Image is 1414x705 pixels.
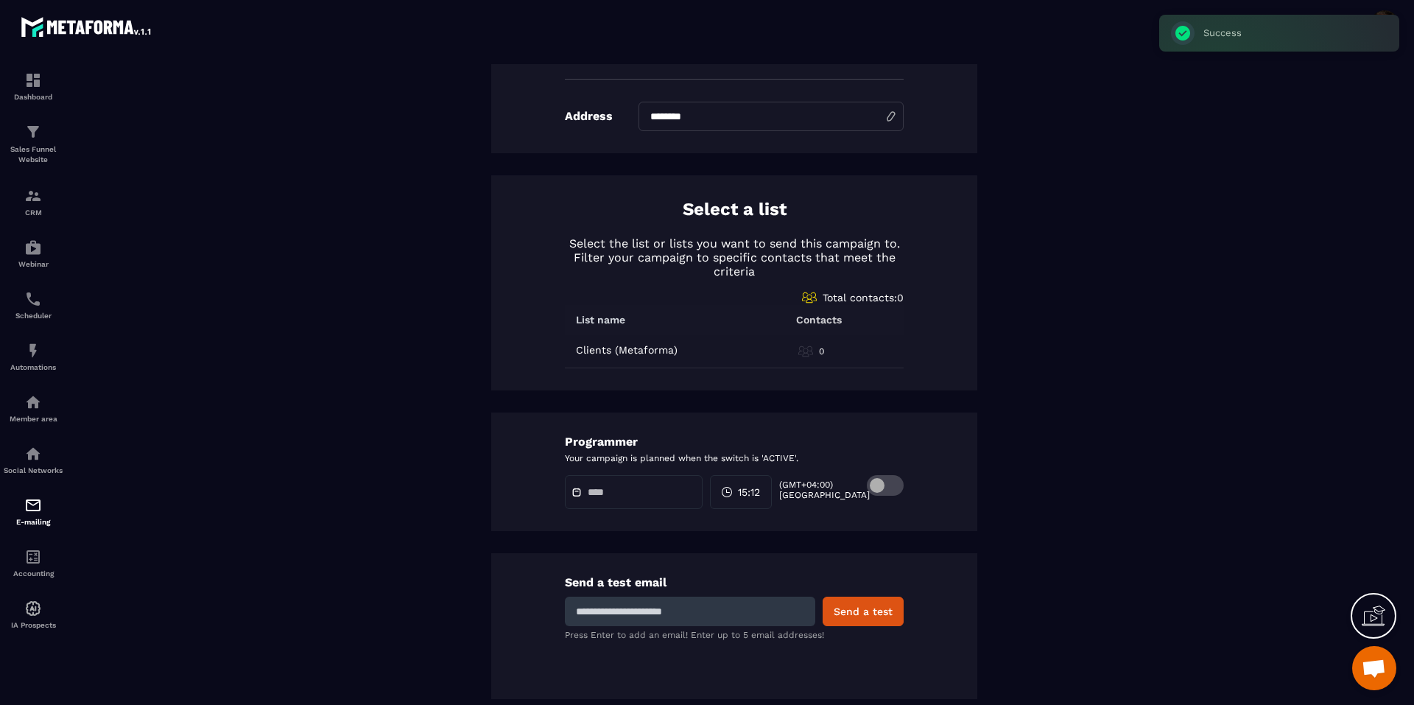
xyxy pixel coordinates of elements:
a: Mở cuộc trò chuyện [1352,646,1396,690]
p: Select a list [683,197,787,222]
p: Automations [4,363,63,371]
a: accountantaccountantAccounting [4,537,63,589]
p: Address [565,109,613,123]
p: Send a test email [565,575,904,589]
span: 15:12 [738,485,760,499]
p: Your campaign is planned when the switch is 'ACTIVE'. [565,452,904,464]
img: formation [24,123,42,141]
p: Filter your campaign to specific contacts that meet the criteria [565,250,904,278]
p: Sales Funnel Website [4,144,63,165]
a: emailemailE-mailing [4,485,63,537]
a: formationformationSales Funnel Website [4,112,63,176]
p: CRM [4,208,63,217]
img: automations [24,600,42,617]
img: formation [24,71,42,89]
p: Clients (Metaforma) [576,344,678,356]
a: automationsautomationsMember area [4,382,63,434]
a: automationsautomationsAutomations [4,331,63,382]
p: Scheduler [4,312,63,320]
a: automationsautomationsWebinar [4,228,63,279]
p: (GMT+04:00) [GEOGRAPHIC_DATA] [779,480,843,500]
p: Press Enter to add an email! Enter up to 5 email addresses! [565,630,904,640]
p: IA Prospects [4,621,63,629]
p: Contacts [796,314,842,326]
p: Member area [4,415,63,423]
img: accountant [24,548,42,566]
p: E-mailing [4,518,63,526]
p: 0 [819,346,824,357]
img: email [24,497,42,514]
a: formationformationCRM [4,176,63,228]
img: automations [24,342,42,359]
p: Webinar [4,260,63,268]
a: schedulerschedulerScheduler [4,279,63,331]
p: Dashboard [4,93,63,101]
p: Accounting [4,569,63,578]
img: automations [24,393,42,411]
a: social-networksocial-networkSocial Networks [4,434,63,485]
button: Send a test [823,597,904,626]
span: Total contacts: 0 [823,292,904,304]
img: formation [24,187,42,205]
img: social-network [24,445,42,463]
p: Programmer [565,435,904,449]
p: List name [576,314,625,326]
img: logo [21,13,153,40]
img: scheduler [24,290,42,308]
img: automations [24,239,42,256]
p: Select the list or lists you want to send this campaign to. [565,236,904,250]
a: formationformationDashboard [4,60,63,112]
p: Social Networks [4,466,63,474]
